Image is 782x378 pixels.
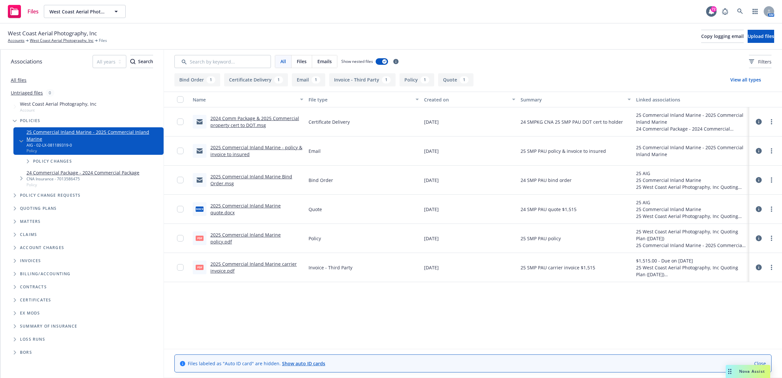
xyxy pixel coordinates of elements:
button: File type [306,92,422,107]
div: 1 [311,76,320,83]
div: Search [130,55,153,68]
span: Associations [11,57,42,66]
div: 72 [711,6,717,12]
button: SearchSearch [130,55,153,68]
a: Show auto ID cards [282,360,325,367]
div: Summary [521,96,624,103]
span: West Coast Aerial Photography, Inc [49,8,106,15]
div: 25 West Coast Aerial Photography, Inc Quoting Plan ([DATE]) [636,228,747,242]
span: 25 SMP PAU carrier invoice $1,515 [521,264,595,271]
span: Contracts [20,285,47,289]
div: 25 AIG [636,199,747,206]
div: 1 [420,76,429,83]
span: Account [20,107,97,113]
a: 25 Commercial Inland Marine - 2025 Commercial Inland Marine [27,129,161,142]
div: 25 Commercial Inland Marine - 2025 Commercial Inland Marine [636,242,747,249]
a: Untriaged files [11,89,43,96]
span: Policy [309,235,321,242]
input: Select all [177,96,184,103]
span: Claims [20,233,37,237]
div: 0 [45,89,54,97]
div: 25 West Coast Aerial Photography, Inc Quoting Plan ([DATE]) [636,184,747,190]
button: Linked associations [633,92,749,107]
span: BORs [20,351,32,354]
button: Summary [518,92,634,107]
a: Report a Bug [719,5,732,18]
span: Loss Runs [20,337,45,341]
input: Search by keyword... [174,55,271,68]
span: Billing/Accounting [20,272,71,276]
a: All files [11,77,27,83]
span: Matters [20,220,41,224]
span: Files [297,58,307,65]
span: Quoting plans [20,207,57,210]
div: 24 Commercial Package - 2024 Commercial Package [636,125,747,132]
a: Close [754,360,766,367]
button: Nova Assist [726,365,770,378]
svg: Search [130,59,135,64]
a: more [768,176,775,184]
span: [DATE] [424,206,439,213]
span: pdf [196,236,204,241]
a: more [768,234,775,242]
span: docx [196,207,204,211]
div: Name [193,96,296,103]
div: 1 [382,76,391,83]
a: West Coast Aerial Photography, Inc [30,38,94,44]
div: 1 [274,76,283,83]
span: Show nested files [341,59,373,64]
span: Email [309,148,321,154]
div: 1 [206,76,215,83]
a: 2025 Commercial Inland Marine - policy & invoice to insured [210,144,302,157]
button: Email [292,73,325,86]
a: 2025 Commercial Inland Marine policy.pdf [210,232,281,245]
span: Files labeled as "Auto ID card" are hidden. [188,360,325,367]
a: more [768,118,775,126]
button: Certificate Delivery [224,73,288,86]
div: Created on [424,96,508,103]
span: 25 SMP PAU policy [521,235,561,242]
input: Toggle Row Selected [177,177,184,183]
button: Invoice - Third Party [329,73,396,86]
a: 2025 Commercial Inland Marine Bind Order.msg [210,173,292,187]
input: Toggle Row Selected [177,118,184,125]
span: Upload files [748,33,774,39]
div: 25 West Coast Aerial Photography, Inc Quoting Plan ([DATE]) [636,264,747,278]
div: CNA Insurance - 7013586475 [27,176,139,182]
span: 24 SMP PAU bind order [521,177,572,184]
button: Name [190,92,306,107]
a: Switch app [749,5,762,18]
span: West Coast Aerial Photography, Inc [20,100,97,107]
a: Accounts [8,38,25,44]
div: File type [309,96,412,103]
span: All [280,58,286,65]
a: 2025 Commercial Inland Marine carrier invoice.pdf [210,261,297,274]
input: Toggle Row Selected [177,148,184,154]
span: Nova Assist [739,369,765,374]
input: Toggle Row Selected [177,264,184,271]
span: Policy [27,182,139,188]
span: Account charges [20,246,64,250]
span: Quote [309,206,322,213]
span: Policy change requests [20,193,80,197]
a: 2024 Comm Package & 2025 Commercial property cert to DOT.msg [210,115,299,128]
span: 24 SMP PAU quote $1,515 [521,206,577,213]
span: [DATE] [424,118,439,125]
span: Ex Mods [20,311,40,315]
input: Toggle Row Selected [177,235,184,242]
span: Certificate Delivery [309,118,350,125]
a: Search [734,5,747,18]
div: 25 Commercial Inland Marine [636,206,747,213]
span: Emails [317,58,332,65]
span: Policy [27,148,161,153]
div: 25 Commercial Inland Marine - 2025 Commercial Inland Marine [636,112,747,125]
span: Policy changes [33,159,72,163]
span: Filters [749,58,772,65]
a: more [768,263,775,271]
span: [DATE] [424,235,439,242]
a: 2025 Commercial Inland Marine quote.docx [210,203,281,216]
span: [DATE] [424,148,439,154]
div: Drag to move [726,365,734,378]
a: 24 Commercial Package - 2024 Commercial Package [27,169,139,176]
div: Linked associations [636,96,747,103]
